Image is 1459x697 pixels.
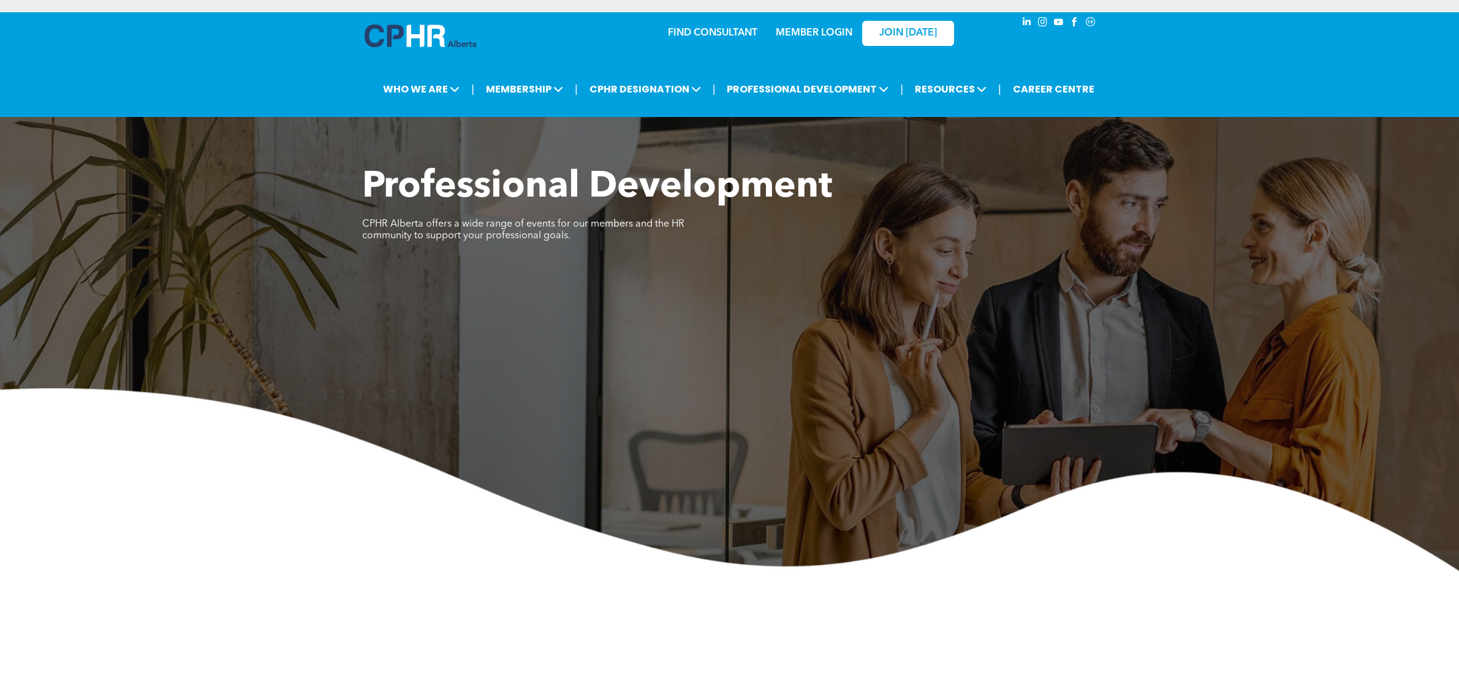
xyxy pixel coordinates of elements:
[482,78,567,100] span: MEMBERSHIP
[879,28,937,39] span: JOIN [DATE]
[575,77,578,102] li: |
[998,77,1001,102] li: |
[668,28,757,38] a: FIND CONSULTANT
[1020,15,1034,32] a: linkedin
[1036,15,1050,32] a: instagram
[1084,15,1097,32] a: Social network
[911,78,990,100] span: RESOURCES
[1052,15,1066,32] a: youtube
[379,78,463,100] span: WHO WE ARE
[776,28,852,38] a: MEMBER LOGIN
[713,77,716,102] li: |
[362,169,832,206] span: Professional Development
[471,77,474,102] li: |
[723,78,892,100] span: PROFESSIONAL DEVELOPMENT
[1068,15,1082,32] a: facebook
[862,21,954,46] a: JOIN [DATE]
[362,219,684,241] span: CPHR Alberta offers a wide range of events for our members and the HR community to support your p...
[365,24,476,47] img: A blue and white logo for cp alberta
[900,77,903,102] li: |
[1009,78,1098,100] a: CAREER CENTRE
[586,78,705,100] span: CPHR DESIGNATION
